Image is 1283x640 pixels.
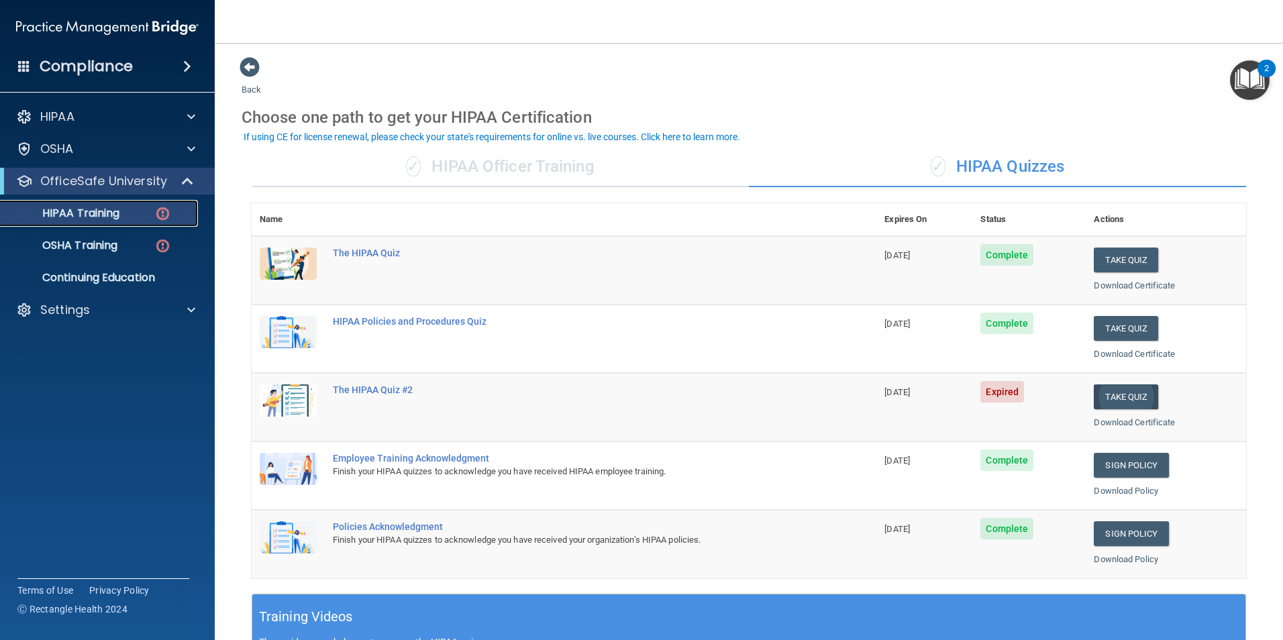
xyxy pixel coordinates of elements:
span: Complete [980,518,1033,539]
span: ✓ [406,156,421,176]
span: [DATE] [884,319,910,329]
img: PMB logo [16,14,199,41]
th: Expires On [876,203,972,236]
div: HIPAA Policies and Procedures Quiz [333,316,809,327]
span: Expired [980,381,1024,403]
div: Finish your HIPAA quizzes to acknowledge you have received HIPAA employee training. [333,464,809,480]
button: Open Resource Center, 2 new notifications [1230,60,1270,100]
div: The HIPAA Quiz #2 [333,384,809,395]
a: Download Certificate [1094,280,1175,290]
div: Choose one path to get your HIPAA Certification [242,98,1256,137]
p: OfficeSafe University [40,173,167,189]
span: [DATE] [884,387,910,397]
button: Take Quiz [1094,248,1158,272]
p: HIPAA Training [9,207,119,220]
button: If using CE for license renewal, please check your state's requirements for online vs. live cours... [242,130,742,144]
span: Complete [980,449,1033,471]
div: HIPAA Quizzes [749,147,1246,187]
div: Finish your HIPAA quizzes to acknowledge you have received your organization’s HIPAA policies. [333,532,809,548]
a: Settings [16,302,195,318]
a: OfficeSafe University [16,173,195,189]
a: HIPAA [16,109,195,125]
span: [DATE] [884,456,910,466]
a: Download Certificate [1094,349,1175,359]
img: danger-circle.6113f641.png [154,205,171,222]
div: 2 [1264,68,1269,86]
div: Policies Acknowledgment [333,521,809,532]
span: Complete [980,244,1033,266]
button: Take Quiz [1094,384,1158,409]
a: Privacy Policy [89,584,150,597]
p: OSHA Training [9,239,117,252]
a: Terms of Use [17,584,73,597]
th: Status [972,203,1086,236]
div: The HIPAA Quiz [333,248,809,258]
p: OSHA [40,141,74,157]
span: Ⓒ Rectangle Health 2024 [17,602,127,616]
span: [DATE] [884,524,910,534]
th: Actions [1086,203,1246,236]
img: danger-circle.6113f641.png [154,237,171,254]
a: OSHA [16,141,195,157]
span: ✓ [931,156,945,176]
div: Employee Training Acknowledgment [333,453,809,464]
a: Download Certificate [1094,417,1175,427]
button: Take Quiz [1094,316,1158,341]
iframe: Drift Widget Chat Controller [1051,545,1267,598]
th: Name [252,203,325,236]
a: Sign Policy [1094,521,1168,546]
p: Settings [40,302,90,318]
span: Complete [980,313,1033,334]
div: HIPAA Officer Training [252,147,749,187]
h4: Compliance [40,57,133,76]
p: HIPAA [40,109,74,125]
a: Download Policy [1094,486,1158,496]
h5: Training Videos [259,605,353,629]
span: [DATE] [884,250,910,260]
p: Continuing Education [9,271,192,284]
a: Back [242,68,261,95]
div: If using CE for license renewal, please check your state's requirements for online vs. live cours... [244,132,740,142]
a: Sign Policy [1094,453,1168,478]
